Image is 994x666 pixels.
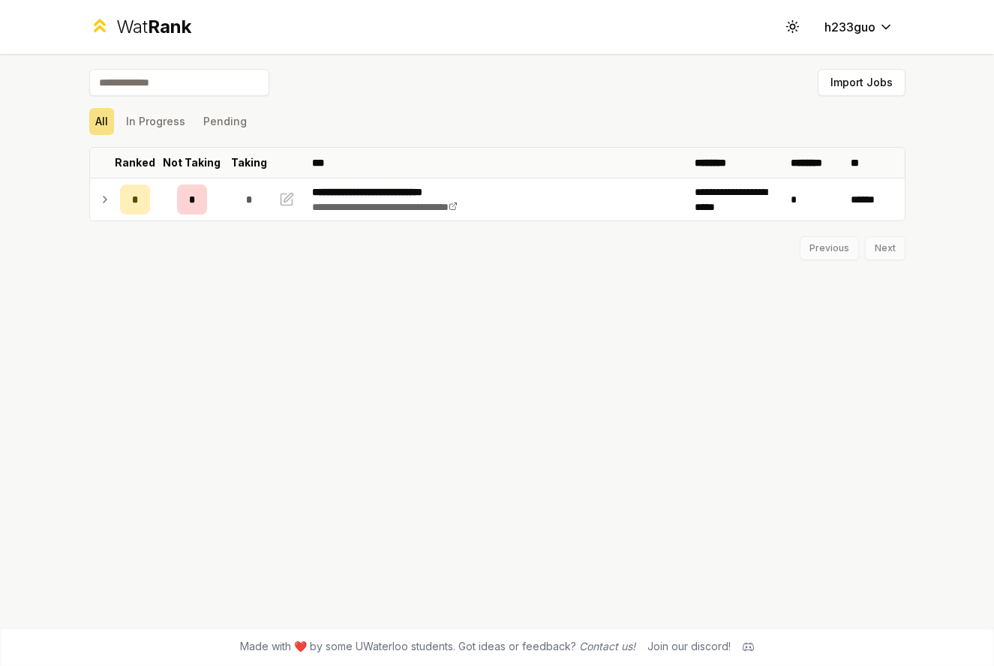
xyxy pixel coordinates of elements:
[818,69,905,96] button: Import Jobs
[824,18,875,36] span: h233guo
[116,15,191,39] div: Wat
[231,155,267,170] p: Taking
[647,639,731,654] div: Join our discord!
[240,639,635,654] span: Made with ❤️ by some UWaterloo students. Got ideas or feedback?
[148,16,191,37] span: Rank
[115,155,155,170] p: Ranked
[579,640,635,652] a: Contact us!
[120,108,191,135] button: In Progress
[163,155,221,170] p: Not Taking
[89,108,114,135] button: All
[197,108,253,135] button: Pending
[89,15,192,39] a: WatRank
[812,13,905,40] button: h233guo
